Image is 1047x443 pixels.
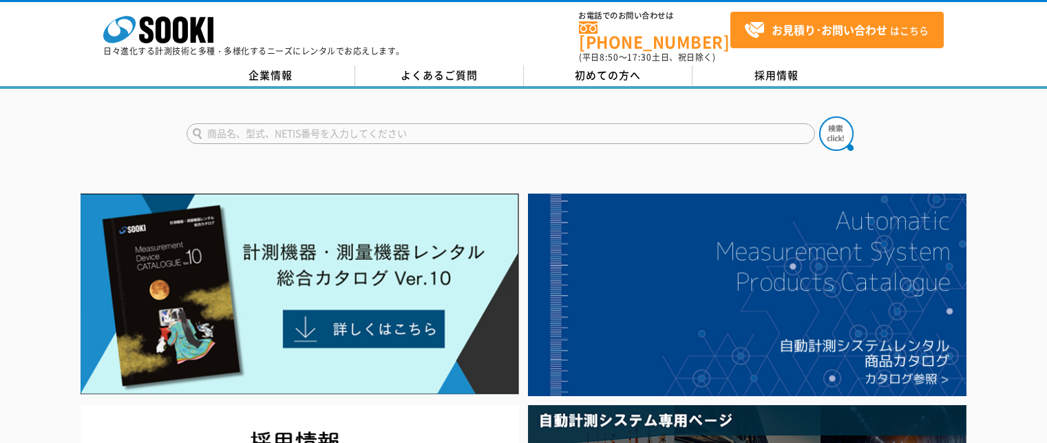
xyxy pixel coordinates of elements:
[103,47,405,55] p: 日々進化する計測技術と多種・多様化するニーズにレンタルでお応えします。
[579,21,730,50] a: [PHONE_NUMBER]
[355,65,524,86] a: よくあるご質問
[744,20,929,41] span: はこちら
[524,65,692,86] a: 初めての方へ
[579,51,715,63] span: (平日 ～ 土日、祝日除く)
[575,68,641,83] span: 初めての方へ
[187,123,815,144] input: 商品名、型式、NETIS番号を入力してください
[730,12,944,48] a: お見積り･お問い合わせはこちら
[528,194,966,396] img: 自動計測システムカタログ
[600,51,619,63] span: 8:50
[187,65,355,86] a: 企業情報
[692,65,861,86] a: 採用情報
[772,21,887,38] strong: お見積り･お問い合わせ
[627,51,652,63] span: 17:30
[579,12,730,20] span: お電話でのお問い合わせは
[819,116,854,151] img: btn_search.png
[81,194,519,395] img: Catalog Ver10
